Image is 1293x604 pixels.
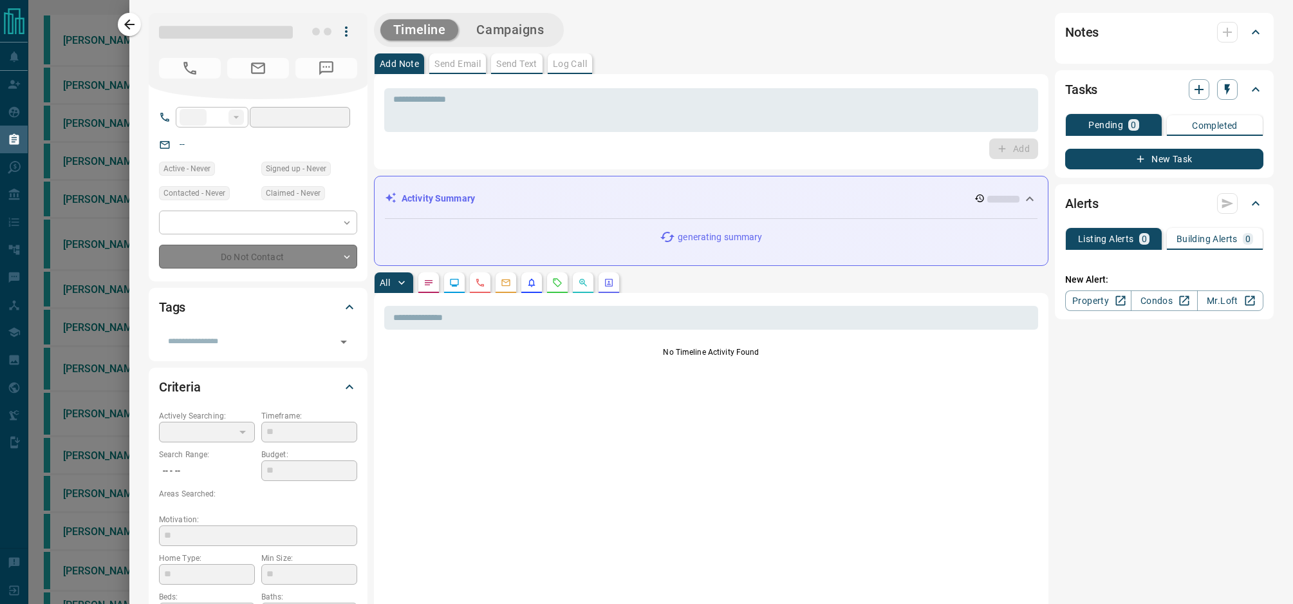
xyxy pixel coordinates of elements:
p: -- - -- [159,460,255,482]
div: Activity Summary [385,187,1037,211]
p: Listing Alerts [1078,234,1134,243]
p: Search Range: [159,449,255,460]
h2: Notes [1065,22,1099,42]
span: Contacted - Never [163,187,225,200]
p: Actively Searching: [159,410,255,422]
div: Alerts [1065,188,1263,219]
p: Timeframe: [261,410,357,422]
p: 0 [1131,120,1136,129]
p: Motivation: [159,514,357,525]
h2: Tags [159,297,185,317]
a: Condos [1131,290,1197,311]
p: New Alert: [1065,273,1263,287]
a: Property [1065,290,1131,311]
p: Budget: [261,449,357,460]
a: -- [180,139,185,149]
span: No Number [295,58,357,79]
div: Notes [1065,17,1263,48]
p: Areas Searched: [159,488,357,500]
p: Activity Summary [402,192,475,205]
p: No Timeline Activity Found [384,346,1038,358]
p: Baths: [261,591,357,603]
p: 0 [1142,234,1147,243]
span: Claimed - Never [266,187,321,200]
svg: Emails [501,278,511,288]
svg: Calls [475,278,485,288]
p: Building Alerts [1177,234,1238,243]
svg: Listing Alerts [526,278,537,288]
div: Tasks [1065,74,1263,105]
p: Pending [1088,120,1123,129]
div: Do Not Contact [159,245,357,269]
svg: Agent Actions [604,278,614,288]
span: Active - Never [163,162,210,175]
a: Mr.Loft [1197,290,1263,311]
span: No Number [159,58,221,79]
svg: Notes [423,278,434,288]
button: New Task [1065,149,1263,169]
h2: Tasks [1065,79,1097,100]
p: Beds: [159,591,255,603]
p: Min Size: [261,552,357,564]
p: 0 [1245,234,1251,243]
p: generating summary [678,231,762,244]
svg: Opportunities [578,278,588,288]
div: Criteria [159,372,357,402]
svg: Lead Browsing Activity [449,278,460,288]
div: Tags [159,292,357,323]
button: Open [335,333,353,351]
p: Home Type: [159,552,255,564]
button: Campaigns [463,19,557,41]
span: No Email [227,58,289,79]
span: Signed up - Never [266,162,326,175]
p: Add Note [380,59,419,68]
h2: Criteria [159,377,201,397]
p: All [380,278,390,287]
p: Completed [1192,121,1238,130]
svg: Requests [552,278,563,288]
button: Timeline [380,19,459,41]
h2: Alerts [1065,193,1099,214]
